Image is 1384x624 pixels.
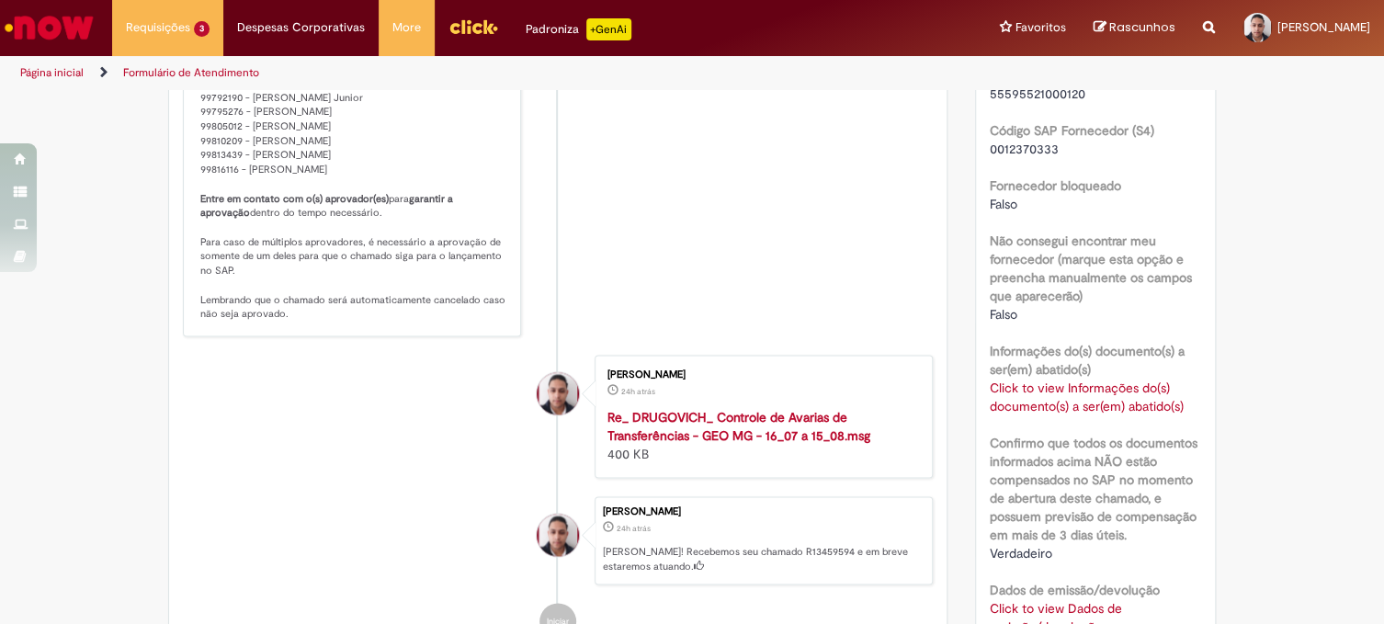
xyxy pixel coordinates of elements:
b: garantir a aprovação [200,192,456,221]
time: 28/08/2025 17:33:11 [621,386,655,397]
span: [PERSON_NAME] [1277,19,1370,35]
p: +GenAi [586,18,631,40]
b: Não consegui encontrar meu fornecedor (marque esta opção e preencha manualmente os campos que apa... [990,233,1192,304]
b: Fornecedor bloqueado [990,177,1121,194]
span: 24h atrás [617,523,651,534]
span: Falso [990,306,1017,323]
img: click_logo_yellow_360x200.png [448,13,498,40]
a: Página inicial [20,65,84,80]
b: Confirmo que todos os documentos informados acima NÃO estão compensados no SAP no momento de aber... [990,435,1197,543]
span: Falso [990,196,1017,212]
span: Despesas Corporativas [237,18,365,37]
p: [PERSON_NAME]! Recebemos seu chamado R13459594 e em breve estaremos atuando. [603,545,923,573]
b: Código SAP Fornecedor (S4) [990,122,1154,139]
img: ServiceNow [2,9,96,46]
span: Favoritos [1015,18,1066,37]
span: Verdadeiro [990,545,1052,562]
span: 3 [194,21,210,37]
span: More [392,18,421,37]
div: [PERSON_NAME] [603,506,923,517]
div: Neilon Fernandes De Souza [537,514,579,556]
a: Re_ DRUGOVICH_ Controle de Avarias de Transferências - GEO MG - 16_07 a 15_08.msg [607,409,870,444]
b: Entre em contato com o(s) aprovador(es) [200,192,389,206]
span: 0012370333 [990,141,1059,157]
a: Click to view Informações do(s) documento(s) a ser(em) abatido(s) [990,380,1184,414]
a: Formulário de Atendimento [123,65,259,80]
b: Dados de emissão/devolução [990,582,1160,598]
div: 400 KB [607,408,913,463]
div: Padroniza [526,18,631,40]
span: Rascunhos [1109,18,1175,36]
ul: Trilhas de página [14,56,909,90]
li: Neilon Fernandes de Souza [183,496,933,584]
span: 24h atrás [621,386,655,397]
div: Neilon Fernandes De Souza [537,372,579,414]
a: Rascunhos [1094,19,1175,37]
span: Requisições [126,18,190,37]
time: 28/08/2025 17:33:13 [617,523,651,534]
div: [PERSON_NAME] [607,369,913,380]
b: Informações do(s) documento(s) a ser(em) abatido(s) [990,343,1185,378]
span: 55595521000120 [990,85,1085,102]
